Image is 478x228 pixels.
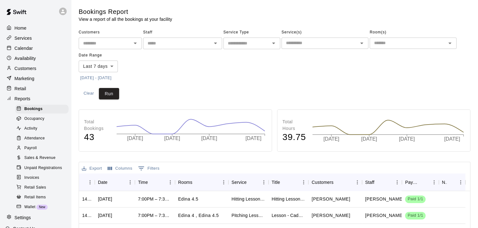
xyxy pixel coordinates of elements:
div: Staff [362,173,402,191]
p: Total Hours [282,119,306,132]
button: Sort [447,178,456,187]
tspan: [DATE] [324,136,339,142]
div: Attendance [15,134,69,143]
span: Retail Sales [24,184,46,191]
p: Jac Campbell [312,212,350,219]
tspan: [DATE] [361,136,377,142]
a: Home [5,23,66,33]
div: Service [232,173,247,191]
span: Service Type [223,27,280,38]
a: Services [5,33,66,43]
div: 7:00PM – 7:30PM [138,196,172,202]
div: Payment [405,173,420,191]
button: Open [445,39,454,48]
div: Unpaid Registrations [15,164,69,172]
span: Activity [24,126,37,132]
button: Show filters [136,163,161,173]
button: Menu [299,178,308,187]
div: Staff [365,173,374,191]
tspan: [DATE] [399,136,415,142]
button: Menu [85,178,95,187]
a: Retail Sales [15,183,71,192]
p: Home [15,25,27,31]
span: Bookings [24,106,43,112]
span: Paid 1/1 [405,196,426,202]
div: Invoices [15,173,69,182]
div: Hitting Lesson-30 Minutes [232,196,265,202]
div: Customers [312,173,333,191]
div: Retail Sales [15,183,69,192]
p: Reports [15,96,30,102]
button: Menu [456,178,465,187]
span: Wallet [24,204,35,210]
div: Title [269,173,309,191]
div: Time [135,173,175,191]
span: Occupancy [24,116,45,122]
span: Date Range [79,50,134,61]
div: Sales & Revenue [15,154,69,162]
div: Settings [5,213,66,222]
div: Notes [439,173,466,191]
div: Title [272,173,280,191]
button: Export [80,164,104,173]
h4: 39.75 [282,132,306,143]
span: Sales & Revenue [24,155,56,161]
span: Paid 1/1 [405,213,426,219]
button: Sort [280,178,289,187]
div: Rooms [175,173,228,191]
a: Sales & Revenue [15,153,71,163]
div: WalletNew [15,203,69,212]
div: Thu, Sep 18, 2025 [98,196,112,202]
button: Menu [392,178,402,187]
a: Availability [5,54,66,63]
button: Menu [429,178,439,187]
tspan: [DATE] [245,136,261,141]
div: Time [138,173,148,191]
div: Payment [402,173,439,191]
span: Staff [143,27,222,38]
div: Bookings [15,105,69,114]
a: Attendance [15,134,71,143]
div: Wed, Sep 17, 2025 [98,212,112,219]
div: Retail Items [15,193,69,202]
button: Open [211,39,220,48]
div: Notes [442,173,447,191]
span: Unpaid Registrations [24,165,62,171]
tspan: [DATE] [201,136,217,141]
a: Activity [15,124,71,134]
h4: 43 [84,132,110,143]
div: Last 7 days [79,61,118,72]
h5: Bookings Report [79,8,172,16]
div: Customers [308,173,362,191]
p: Cade Marsolek [365,212,404,219]
div: Date [98,173,107,191]
span: Retail Items [24,194,46,201]
div: Lesson - Cade with Jac [272,212,306,219]
tspan: [DATE] [127,136,143,141]
p: Blake Tichy [312,196,350,202]
div: Calendar [5,44,66,53]
div: Service [228,173,269,191]
span: Attendance [24,135,45,142]
p: Edina 4 , Edina 4.5 [178,212,219,219]
button: Sort [333,178,342,187]
p: View a report of all the bookings at your facility [79,16,172,22]
button: Menu [353,178,362,187]
a: Retail [5,84,66,93]
div: Occupancy [15,114,69,123]
div: Hitting Lesson-30 Minutes [272,196,306,202]
button: Sort [148,178,157,187]
a: Reports [5,94,66,103]
a: Unpaid Registrations [15,163,71,173]
p: Brett Milazzo [365,196,404,202]
p: Calendar [15,45,33,51]
p: Edina 4.5 [178,196,198,202]
div: Customers [5,64,66,73]
div: Activity [15,124,69,133]
div: Pitching Lesson-30 Minutes [232,212,265,219]
button: Menu [259,178,269,187]
button: Sort [82,178,91,187]
span: Room(s) [370,27,457,38]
